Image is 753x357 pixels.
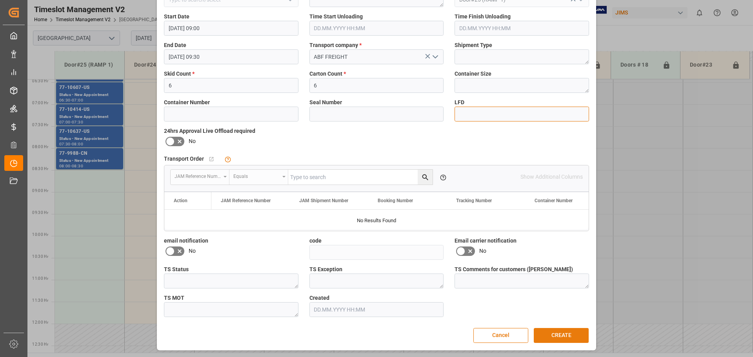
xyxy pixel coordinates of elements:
[309,21,444,36] input: DD.MM.YYYY HH:MM
[455,21,589,36] input: DD.MM.YYYY HH:MM
[535,198,573,203] span: Container Number
[309,302,444,317] input: DD.MM.YYYY HH:MM
[164,70,195,78] span: Skid Count
[378,198,413,203] span: Booking Number
[164,127,255,135] span: 24hrs Approval Live Offload required
[309,98,342,107] span: Seal Number
[164,21,298,36] input: DD.MM.YYYY HH:MM
[189,247,196,255] span: No
[171,170,229,185] button: open menu
[164,294,184,302] span: TS MOT
[479,247,486,255] span: No
[455,98,464,107] span: LFD
[174,198,187,203] div: Action
[309,13,363,21] span: Time Start Unloading
[455,70,491,78] span: Container Size
[309,265,342,274] span: TS Exception
[189,137,196,145] span: No
[164,237,208,245] span: email notification
[456,198,492,203] span: Tracking Number
[473,328,528,343] button: Cancel
[164,98,210,107] span: Container Number
[164,155,204,163] span: Transport Order
[534,328,589,343] button: CREATE
[309,70,346,78] span: Carton Count
[164,265,189,274] span: TS Status
[229,170,288,185] button: open menu
[299,198,348,203] span: JAM Shipment Number
[309,294,329,302] span: Created
[455,237,517,245] span: Email carrier notification
[309,237,322,245] span: code
[164,41,186,49] span: End Date
[164,13,189,21] span: Start Date
[455,13,511,21] span: Time Finish Unloading
[455,41,492,49] span: Shipment Type
[288,170,433,185] input: Type to search
[309,41,362,49] span: Transport company
[233,171,280,180] div: Equals
[429,51,441,63] button: open menu
[221,198,271,203] span: JAM Reference Number
[455,265,573,274] span: TS Comments for customers ([PERSON_NAME])
[175,171,221,180] div: JAM Reference Number
[418,170,433,185] button: search button
[164,49,298,64] input: DD.MM.YYYY HH:MM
